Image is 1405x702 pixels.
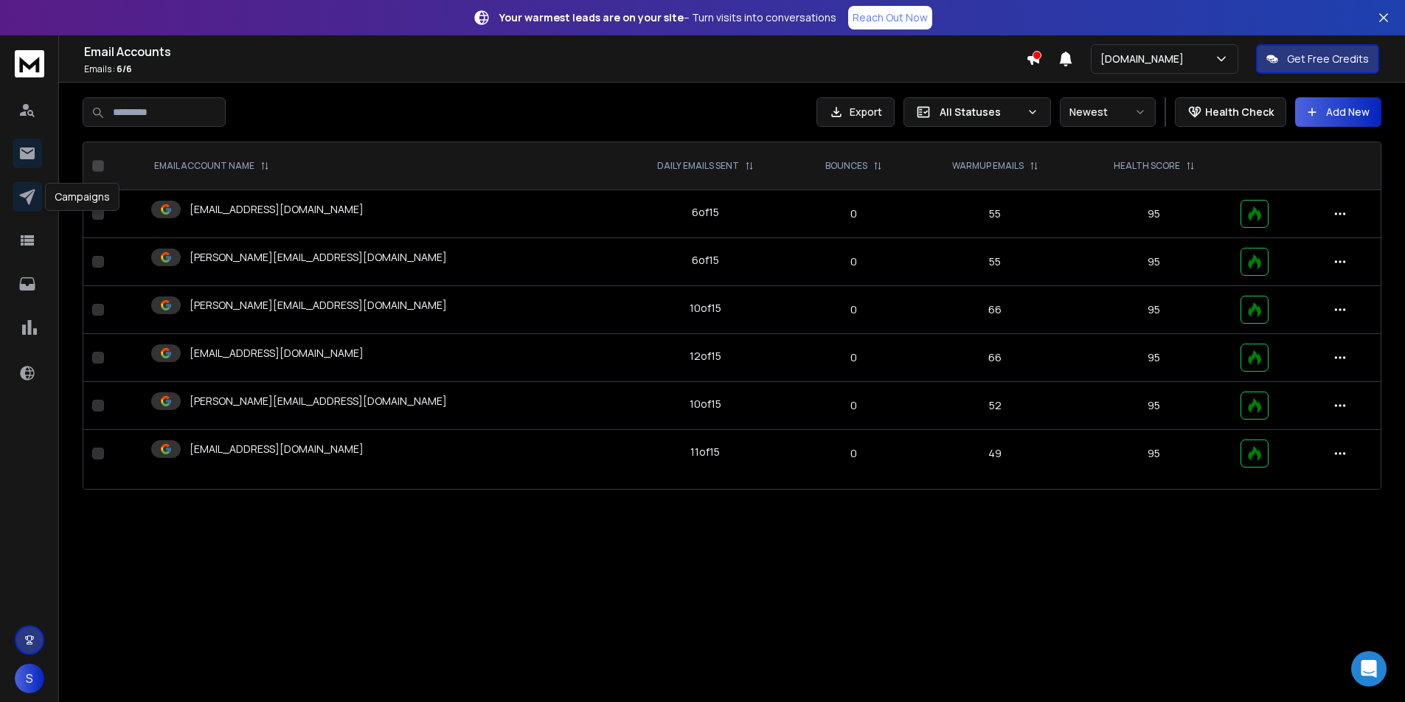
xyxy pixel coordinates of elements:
div: 12 of 15 [690,349,721,364]
p: 0 [803,206,905,221]
a: Reach Out Now [848,6,932,29]
p: [EMAIL_ADDRESS][DOMAIN_NAME] [190,346,364,361]
p: Get Free Credits [1287,52,1369,66]
td: 95 [1077,382,1232,430]
p: All Statuses [940,105,1021,119]
p: 0 [803,302,905,317]
td: 95 [1077,334,1232,382]
p: [DOMAIN_NAME] [1100,52,1190,66]
p: 0 [803,398,905,413]
strong: Your warmest leads are on your site [499,10,684,24]
div: Open Intercom Messenger [1351,651,1387,687]
button: Newest [1060,97,1156,127]
p: Emails : [84,63,1026,75]
button: S [15,664,44,693]
p: WARMUP EMAILS [952,160,1024,172]
p: [EMAIL_ADDRESS][DOMAIN_NAME] [190,202,364,217]
span: 6 / 6 [117,63,132,75]
p: [EMAIL_ADDRESS][DOMAIN_NAME] [190,442,364,456]
td: 95 [1077,190,1232,238]
h1: Email Accounts [84,43,1026,60]
div: EMAIL ACCOUNT NAME [154,160,269,172]
p: 0 [803,446,905,461]
td: 55 [914,238,1077,286]
div: 10 of 15 [690,397,721,411]
div: Campaigns [45,183,119,211]
div: 11 of 15 [690,445,720,459]
button: Export [816,97,895,127]
div: 6 of 15 [692,253,719,268]
td: 66 [914,334,1077,382]
button: Health Check [1175,97,1286,127]
td: 66 [914,286,1077,334]
button: Add New [1295,97,1381,127]
td: 52 [914,382,1077,430]
td: 49 [914,430,1077,478]
p: HEALTH SCORE [1114,160,1180,172]
div: 6 of 15 [692,205,719,220]
p: Reach Out Now [853,10,928,25]
p: [PERSON_NAME][EMAIL_ADDRESS][DOMAIN_NAME] [190,298,447,313]
p: [PERSON_NAME][EMAIL_ADDRESS][DOMAIN_NAME] [190,250,447,265]
td: 95 [1077,238,1232,286]
img: logo [15,50,44,77]
td: 95 [1077,286,1232,334]
div: 10 of 15 [690,301,721,316]
td: 55 [914,190,1077,238]
p: [PERSON_NAME][EMAIL_ADDRESS][DOMAIN_NAME] [190,394,447,409]
p: – Turn visits into conversations [499,10,836,25]
p: BOUNCES [825,160,867,172]
td: 95 [1077,430,1232,478]
button: Get Free Credits [1256,44,1379,74]
p: 0 [803,350,905,365]
p: Health Check [1205,105,1274,119]
p: DAILY EMAILS SENT [657,160,739,172]
p: 0 [803,254,905,269]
